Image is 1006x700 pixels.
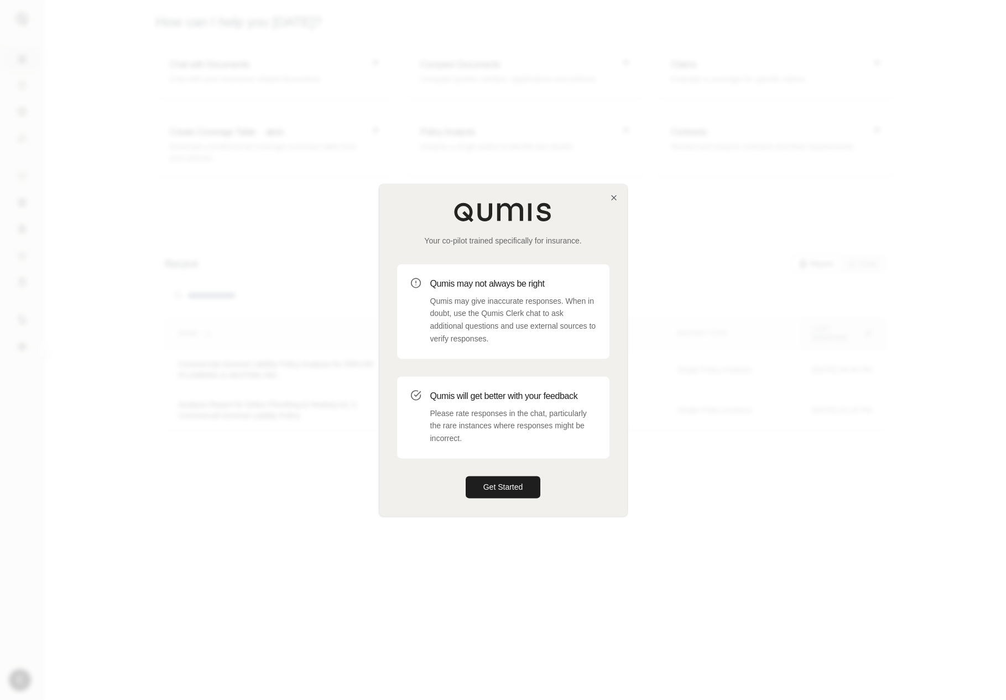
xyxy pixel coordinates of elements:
h3: Qumis will get better with your feedback [430,390,596,403]
h3: Qumis may not always be right [430,277,596,291]
button: Get Started [466,476,541,498]
p: Qumis may give inaccurate responses. When in doubt, use the Qumis Clerk chat to ask additional qu... [430,295,596,345]
p: Please rate responses in the chat, particularly the rare instances where responses might be incor... [430,407,596,445]
p: Your co-pilot trained specifically for insurance. [397,235,609,246]
img: Qumis Logo [454,202,553,222]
